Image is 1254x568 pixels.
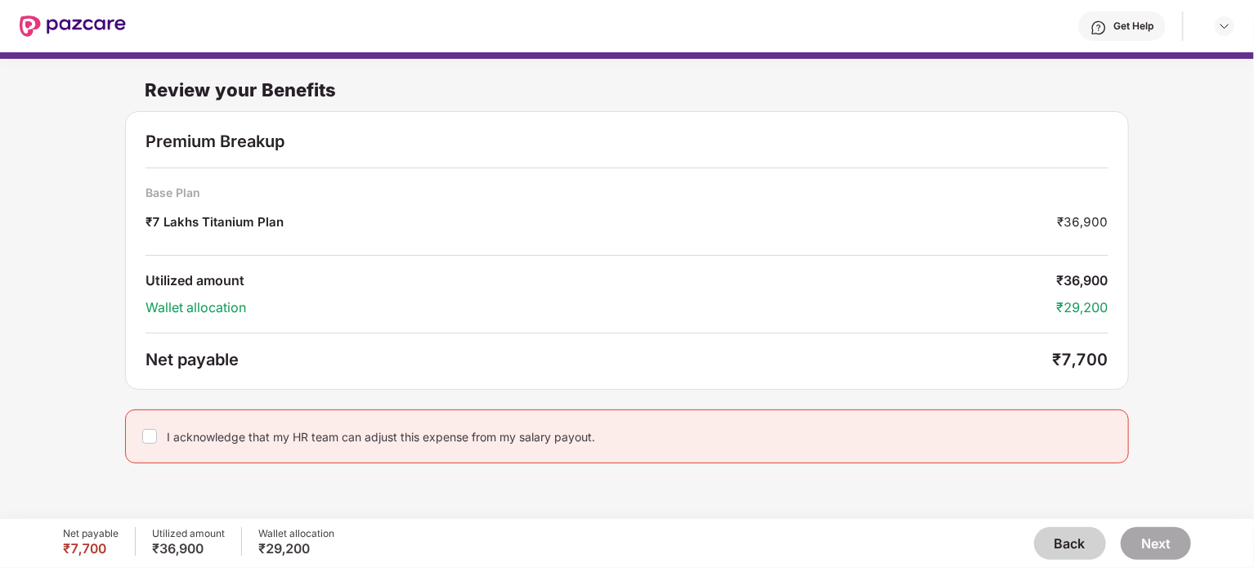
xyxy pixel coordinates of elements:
[1057,299,1108,316] div: ₹29,200
[146,299,1056,316] div: Wallet allocation
[146,132,1108,151] div: Premium Breakup
[146,272,1056,289] div: Utilized amount
[1113,20,1153,33] div: Get Help
[146,213,284,235] div: ₹7 Lakhs Titanium Plan
[1091,20,1107,36] img: svg+xml;base64,PHN2ZyBpZD0iSGVscC0zMngzMiIgeG1sbnM9Imh0dHA6Ly93d3cudzMub3JnLzIwMDAvc3ZnIiB3aWR0aD...
[152,527,225,540] div: Utilized amount
[1121,527,1191,560] button: Next
[1058,213,1108,235] div: ₹36,900
[146,185,1108,200] div: Base Plan
[63,527,119,540] div: Net payable
[258,540,334,557] div: ₹29,200
[1057,272,1108,289] div: ₹36,900
[1053,350,1108,369] div: ₹7,700
[63,540,119,557] div: ₹7,700
[1034,527,1106,560] button: Back
[167,429,595,445] div: I acknowledge that my HR team can adjust this expense from my salary payout.
[152,540,225,557] div: ₹36,900
[20,16,126,37] img: New Pazcare Logo
[146,350,1052,369] div: Net payable
[258,527,334,540] div: Wallet allocation
[1218,20,1231,33] img: svg+xml;base64,PHN2ZyBpZD0iRHJvcGRvd24tMzJ4MzIiIHhtbG5zPSJodHRwOi8vd3d3LnczLm9yZy8yMDAwL3N2ZyIgd2...
[125,59,1128,111] div: Review your Benefits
